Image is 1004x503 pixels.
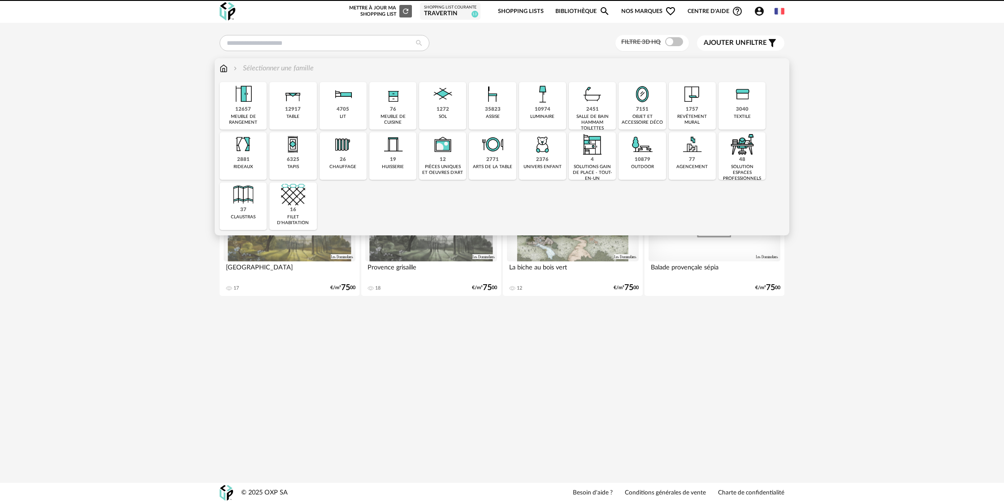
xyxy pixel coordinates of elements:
[472,285,497,291] div: €/m² 00
[524,164,562,170] div: univers enfant
[234,285,239,291] div: 17
[220,485,233,501] img: OXP
[232,63,314,74] div: Sélectionner une famille
[235,106,251,113] div: 12657
[220,183,359,296] a: 3D HQ [GEOGRAPHIC_DATA] 17 €/m²7500
[381,132,405,156] img: Huiserie.png
[272,214,314,226] div: filet d'habitation
[555,1,610,22] a: BibliothèqueMagnify icon
[736,106,749,113] div: 3040
[530,132,554,156] img: UniversEnfant.png
[718,489,784,497] a: Charte de confidentialité
[630,82,654,106] img: Miroir.png
[331,132,355,156] img: Radiateur.png
[775,6,784,16] img: fr
[676,164,708,170] div: agencement
[530,82,554,106] img: Luminaire.png
[281,132,305,156] img: Tapis.png
[536,156,549,163] div: 2376
[530,114,554,120] div: luminaire
[287,156,299,163] div: 6325
[220,2,235,21] img: OXP
[621,1,676,22] span: Nos marques
[631,164,654,170] div: outdoor
[704,39,746,46] span: Ajouter un
[231,82,255,106] img: Meuble%20de%20rangement.png
[507,261,639,279] div: La biche au bois vert
[347,5,412,17] div: Mettre à jour ma Shopping List
[382,164,404,170] div: huisserie
[767,38,778,48] span: Filter icon
[424,10,476,18] div: travertin
[498,1,544,22] a: Shopping Lists
[599,6,610,17] span: Magnify icon
[341,285,350,291] span: 75
[390,156,396,163] div: 19
[402,9,410,13] span: Refresh icon
[231,182,255,207] img: Cloison.png
[472,11,478,17] span: 13
[361,183,501,296] a: 3D HQ Provence grisaille 18 €/m²7500
[281,182,305,207] img: filet.png
[281,82,305,106] img: Table.png
[571,164,613,182] div: solutions gain de place - tout-en-un
[365,261,497,279] div: Provence grisaille
[636,106,649,113] div: 7151
[287,164,299,170] div: tapis
[573,489,613,497] a: Besoin d'aide ?
[231,132,255,156] img: Rideaux.png
[732,6,743,17] span: Help Circle Outline icon
[686,106,698,113] div: 1757
[624,285,633,291] span: 75
[697,35,784,51] button: Ajouter unfiltre Filter icon
[329,164,356,170] div: chauffage
[232,63,239,74] img: svg+xml;base64,PHN2ZyB3aWR0aD0iMTYiIGhlaWdodD0iMTYiIHZpZXdCb3g9IjAgMCAxNiAxNiIgZmlsbD0ibm9uZSIgeG...
[734,114,751,120] div: textile
[480,132,505,156] img: ArtTable.png
[586,106,599,113] div: 2451
[437,106,449,113] div: 1272
[381,82,405,106] img: Rangement.png
[680,132,704,156] img: Agencement.png
[220,63,228,74] img: svg+xml;base64,PHN2ZyB3aWR0aD0iMTYiIGhlaWdodD0iMTciIHZpZXdCb3g9IjAgMCAxNiAxNyIgZmlsbD0ibm9uZSIgeG...
[614,285,639,291] div: €/m² 00
[766,285,775,291] span: 75
[635,156,650,163] div: 10879
[580,82,605,106] img: Salle%20de%20bain.png
[630,132,654,156] img: Outdoor.png
[486,114,500,120] div: assise
[224,261,355,279] div: [GEOGRAPHIC_DATA]
[755,285,780,291] div: €/m² 00
[754,6,765,17] span: Account Circle icon
[473,164,512,170] div: arts de la table
[424,5,476,18] a: Shopping List courante travertin 13
[625,489,706,497] a: Conditions générales de vente
[483,285,492,291] span: 75
[431,132,455,156] img: UniqueOeuvre.png
[649,261,780,279] div: Balade provençale sépia
[730,82,754,106] img: Textile.png
[754,6,769,17] span: Account Circle icon
[689,156,695,163] div: 77
[431,82,455,106] img: Sol.png
[337,106,349,113] div: 4705
[688,6,743,17] span: Centre d'aideHelp Circle Outline icon
[739,156,745,163] div: 48
[424,5,476,10] div: Shopping List courante
[580,132,605,156] img: ToutEnUn.png
[730,132,754,156] img: espace-de-travail.png
[591,156,594,163] div: 4
[241,489,288,497] div: © 2025 OXP SA
[234,164,253,170] div: rideaux
[231,214,255,220] div: claustras
[665,6,676,17] span: Heart Outline icon
[486,156,499,163] div: 2771
[422,164,463,176] div: pièces uniques et oeuvres d'art
[621,114,663,126] div: objet et accessoire déco
[290,207,296,213] div: 16
[330,285,355,291] div: €/m² 00
[440,156,446,163] div: 12
[340,114,346,120] div: lit
[704,39,767,48] span: filtre
[439,114,447,120] div: sol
